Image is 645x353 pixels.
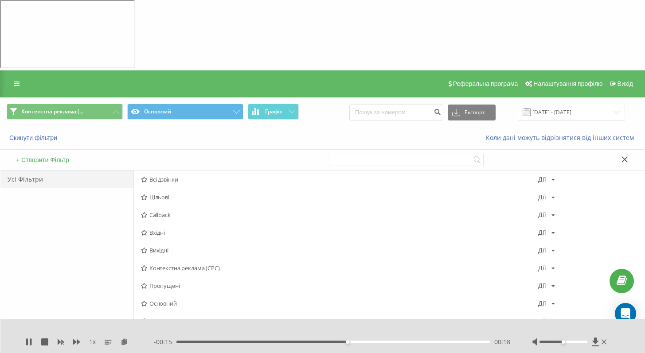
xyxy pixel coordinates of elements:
span: Всі дзвінки [141,176,538,182]
span: Пропущені [141,283,538,289]
span: Цільові [141,194,538,200]
span: Графік [265,109,282,115]
span: Основний [141,300,538,306]
a: Реферальна програма [444,70,521,97]
div: Accessibility label [562,340,565,344]
span: AI-аналіз. Проблемні дзвінки [141,318,538,324]
div: Дії [538,283,546,289]
a: Коли дані можуть відрізнятися вiд інших систем [486,133,638,142]
button: Графік [248,104,299,120]
div: Дії [538,194,546,200]
input: Пошук за номером [349,105,443,120]
button: Основний [127,104,243,120]
span: Вихідні [141,247,538,253]
div: Дії [538,300,546,306]
span: Реферальна програма [453,80,518,87]
span: 1 x [89,337,96,346]
span: - 00:15 [154,337,176,346]
div: Дії [538,265,546,271]
a: Вихід [606,70,636,97]
span: Контекстна реклама (... [21,108,83,115]
div: Дії [538,176,546,182]
button: Закрити [618,155,631,165]
div: Дії [538,212,546,218]
button: Скинути фільтри [7,134,62,142]
span: Вихід [618,80,633,87]
button: Експорт [448,105,496,120]
div: Дії [538,247,546,253]
span: Вхідні [141,229,538,236]
button: Контекстна реклама (... [7,104,123,120]
button: + Створити Фільтр [13,156,72,164]
div: Усі Фільтри [0,171,133,188]
div: Open Intercom Messenger [615,303,636,324]
div: Дії [538,229,546,236]
span: Callback [141,212,538,218]
span: Контекстна реклама (CPC) [141,265,538,271]
span: 00:18 [494,337,510,346]
span: Налаштування профілю [533,80,602,87]
div: Accessibility label [346,340,349,344]
a: Налаштування профілю [521,70,606,97]
div: Дії [538,318,546,324]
